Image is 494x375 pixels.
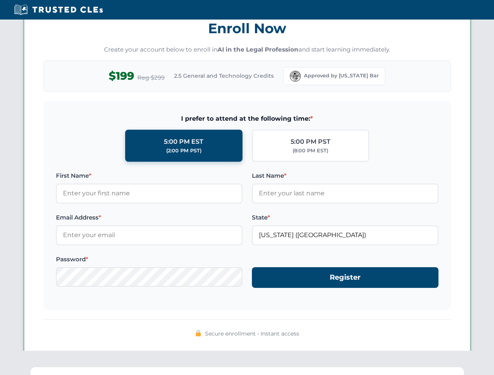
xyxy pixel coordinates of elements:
[252,213,438,222] label: State
[252,225,438,245] input: Florida (FL)
[43,45,451,54] p: Create your account below to enroll in and start learning immediately.
[217,46,298,53] strong: AI in the Legal Profession
[205,329,299,338] span: Secure enrollment • Instant access
[56,171,243,180] label: First Name
[252,267,438,288] button: Register
[252,171,438,180] label: Last Name
[164,137,203,147] div: 5:00 PM EST
[252,184,438,203] input: Enter your last name
[56,213,243,222] label: Email Address
[56,114,438,124] span: I prefer to attend at the following time:
[56,255,243,264] label: Password
[56,184,243,203] input: Enter your first name
[137,73,165,82] span: Reg $299
[293,147,328,155] div: (8:00 PM EST)
[166,147,201,155] div: (2:00 PM PST)
[56,225,243,245] input: Enter your email
[174,71,274,80] span: 2.5 General and Technology Credits
[290,71,301,82] img: Florida Bar
[12,4,105,16] img: Trusted CLEs
[43,16,451,41] h3: Enroll Now
[304,72,379,80] span: Approved by [US_STATE] Bar
[291,137,331,147] div: 5:00 PM PST
[109,67,134,85] span: $199
[195,330,201,336] img: 🔒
